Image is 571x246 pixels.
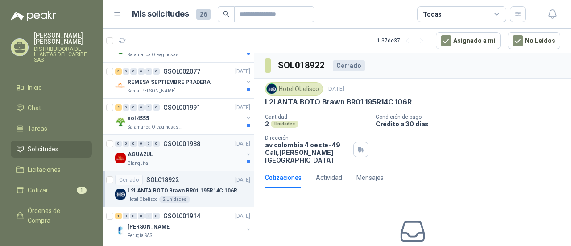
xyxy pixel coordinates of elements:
[235,67,250,76] p: [DATE]
[128,232,152,239] p: Perugia SAS
[11,141,92,158] a: Solicitudes
[28,144,58,154] span: Solicitudes
[115,104,122,111] div: 2
[265,97,412,107] p: L2LANTA BOTO Brawn BR01 195R14C 106R
[196,9,211,20] span: 26
[115,153,126,163] img: Company Logo
[235,104,250,112] p: [DATE]
[235,140,250,148] p: [DATE]
[265,135,350,141] p: Dirección
[153,104,160,111] div: 0
[376,120,567,128] p: Crédito a 30 días
[163,141,200,147] p: GSOL001988
[159,196,190,203] div: 2 Unidades
[132,8,189,21] h1: Mis solicitudes
[28,165,61,175] span: Licitaciones
[123,213,129,219] div: 0
[377,33,429,48] div: 1 - 37 de 37
[235,176,250,184] p: [DATE]
[423,9,442,19] div: Todas
[130,68,137,75] div: 0
[145,68,152,75] div: 0
[327,85,344,93] p: [DATE]
[128,187,237,195] p: L2LANTA BOTO Brawn BR01 195R14C 106R
[11,11,56,21] img: Logo peakr
[123,68,129,75] div: 0
[153,141,160,147] div: 0
[146,177,179,183] p: SOL018922
[508,32,560,49] button: No Leídos
[115,80,126,91] img: Company Logo
[115,68,122,75] div: 3
[11,100,92,117] a: Chat
[11,161,92,178] a: Licitaciones
[128,88,176,95] p: Santa [PERSON_NAME]
[128,223,170,231] p: [PERSON_NAME]
[356,173,384,183] div: Mensajes
[130,104,137,111] div: 0
[28,206,83,225] span: Órdenes de Compra
[115,66,252,95] a: 3 0 0 0 0 0 GSOL002077[DATE] Company LogoREMESA SEPTIEMBRE PRADERASanta [PERSON_NAME]
[130,213,137,219] div: 0
[28,103,41,113] span: Chat
[138,68,145,75] div: 0
[28,185,48,195] span: Cotizar
[145,213,152,219] div: 0
[28,83,42,92] span: Inicio
[128,196,157,203] p: Hotel Obelisco
[265,82,323,96] div: Hotel Obelisco
[265,120,269,128] p: 2
[115,211,252,239] a: 1 0 0 0 0 0 GSOL001914[DATE] Company Logo[PERSON_NAME]Perugia SAS
[223,11,229,17] span: search
[138,104,145,111] div: 0
[145,141,152,147] div: 0
[153,68,160,75] div: 0
[115,213,122,219] div: 1
[123,104,129,111] div: 0
[128,124,184,131] p: Salamanca Oleaginosas SAS
[138,141,145,147] div: 0
[34,46,92,63] p: DISTRIBUIDORA DE LLANTAS DEL CARIBE SAS
[103,171,254,207] a: CerradoSOL018922[DATE] Company LogoL2LANTA BOTO Brawn BR01 195R14C 106RHotel Obelisco2 Unidades
[265,141,350,164] p: av colombia 4 oeste-49 Cali , [PERSON_NAME][GEOGRAPHIC_DATA]
[235,212,250,221] p: [DATE]
[128,78,211,87] p: REMESA SEPTIEMBRE PRADERA
[267,84,277,94] img: Company Logo
[316,173,342,183] div: Actividad
[271,121,298,128] div: Unidades
[130,141,137,147] div: 0
[11,202,92,229] a: Órdenes de Compra
[115,138,252,167] a: 0 0 0 0 0 0 GSOL001988[DATE] Company LogoAGUAZULBlanquita
[34,32,92,45] p: [PERSON_NAME] [PERSON_NAME]
[265,173,302,183] div: Cotizaciones
[11,120,92,137] a: Tareas
[123,141,129,147] div: 0
[115,189,126,200] img: Company Logo
[265,114,368,120] p: Cantidad
[77,187,87,194] span: 1
[11,79,92,96] a: Inicio
[28,124,47,133] span: Tareas
[115,102,252,131] a: 2 0 0 0 0 0 GSOL001991[DATE] Company Logosol 4555Salamanca Oleaginosas SAS
[436,32,501,49] button: Asignado a mi
[163,68,200,75] p: GSOL002077
[163,213,200,219] p: GSOL001914
[11,182,92,199] a: Cotizar1
[333,60,365,71] div: Cerrado
[128,160,148,167] p: Blanquita
[115,117,126,127] img: Company Logo
[115,141,122,147] div: 0
[376,114,567,120] p: Condición de pago
[278,58,326,72] h3: SOL018922
[115,225,126,236] img: Company Logo
[128,114,149,123] p: sol 4555
[128,150,153,159] p: AGUAZUL
[145,104,152,111] div: 0
[138,213,145,219] div: 0
[163,104,200,111] p: GSOL001991
[153,213,160,219] div: 0
[128,51,184,58] p: Salamanca Oleaginosas SAS
[115,175,143,185] div: Cerrado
